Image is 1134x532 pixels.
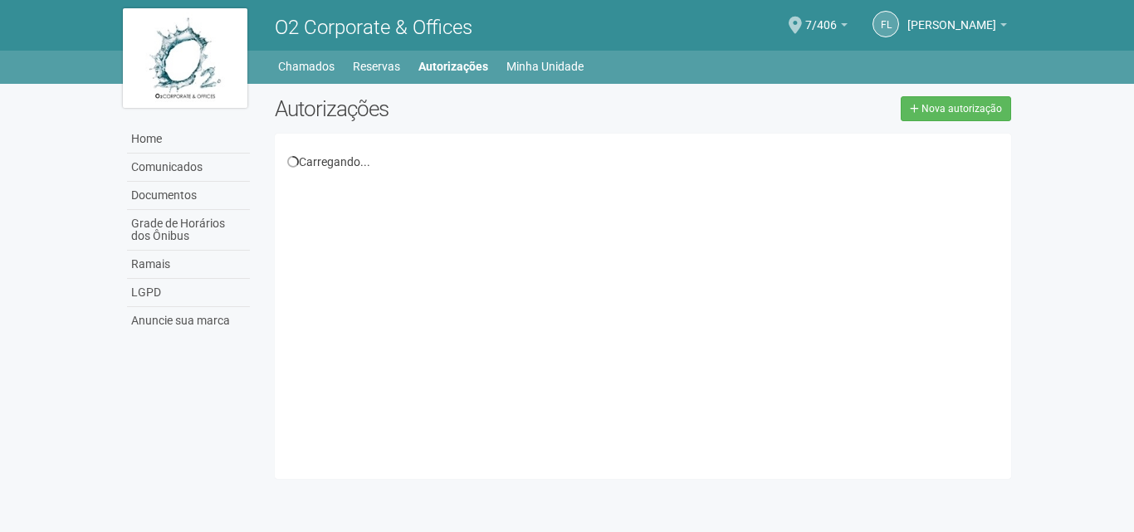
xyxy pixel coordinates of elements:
[921,103,1002,115] span: Nova autorização
[353,55,400,78] a: Reservas
[805,2,837,32] span: 7/406
[506,55,584,78] a: Minha Unidade
[127,279,250,307] a: LGPD
[872,11,899,37] a: FL
[275,96,630,121] h2: Autorizações
[127,307,250,334] a: Anuncie sua marca
[287,154,999,169] div: Carregando...
[123,8,247,108] img: logo.jpg
[127,154,250,182] a: Comunicados
[418,55,488,78] a: Autorizações
[907,2,996,32] span: Fagner Luz
[805,21,848,34] a: 7/406
[275,16,472,39] span: O2 Corporate & Offices
[901,96,1011,121] a: Nova autorização
[278,55,335,78] a: Chamados
[127,125,250,154] a: Home
[127,251,250,279] a: Ramais
[127,210,250,251] a: Grade de Horários dos Ônibus
[907,21,1007,34] a: [PERSON_NAME]
[127,182,250,210] a: Documentos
